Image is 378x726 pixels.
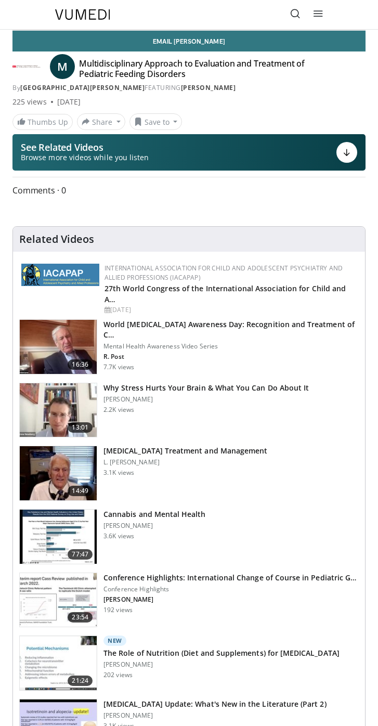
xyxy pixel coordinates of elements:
[68,422,93,433] span: 13:01
[103,458,267,466] p: L. [PERSON_NAME]
[12,31,366,51] a: Email [PERSON_NAME]
[103,319,359,340] h3: World [MEDICAL_DATA] Awareness Day: Recognition and Treatment of C…
[57,97,81,107] div: [DATE]
[103,363,134,371] p: 7.7K views
[21,152,149,163] span: Browse more videos while you listen
[20,83,145,92] a: [GEOGRAPHIC_DATA][PERSON_NAME]
[68,486,93,496] span: 14:49
[103,699,327,709] h3: [MEDICAL_DATA] Update: What's New in the Literature (Part 2)
[19,509,359,564] a: 77:47 Cannabis and Mental Health [PERSON_NAME] 3.6K views
[103,522,206,530] p: [PERSON_NAME]
[50,54,75,79] a: M
[103,469,134,477] p: 3.1K views
[20,573,97,627] img: 4658bbb5-685d-4b57-9f52-1b561134a231.150x105_q85_crop-smart_upscale.jpg
[20,320,97,374] img: dad9b3bb-f8af-4dab-abc0-c3e0a61b252e.150x105_q85_crop-smart_upscale.jpg
[181,83,236,92] a: [PERSON_NAME]
[103,383,309,393] h3: Why Stress Hurts Your Brain & What You Can Do About It
[103,446,267,456] h3: [MEDICAL_DATA] Treatment and Management
[77,113,125,130] button: Share
[103,636,126,646] p: New
[12,134,366,171] button: See Related Videos Browse more videos while you listen
[103,509,206,520] h3: Cannabis and Mental Health
[20,383,97,437] img: 153729e0-faea-4f29-b75f-59bcd55f36ca.150x105_q85_crop-smart_upscale.jpg
[105,283,346,304] a: 27th World Congress of the International Association for Child and A…
[103,395,309,404] p: [PERSON_NAME]
[103,671,133,679] p: 202 views
[12,83,366,93] div: By FEATURING
[103,342,359,351] p: Mental Health Awareness Video Series
[19,383,359,438] a: 13:01 Why Stress Hurts Your Brain & What You Can Do About It [PERSON_NAME] 2.2K views
[68,612,93,623] span: 23:54
[103,595,356,604] p: [PERSON_NAME]
[79,58,329,79] h4: Multidisciplinary Approach to Evaluation and Treatment of Pediatric Feeding Disorders
[68,676,93,686] span: 21:24
[12,114,73,130] a: Thumbs Up
[105,305,357,315] div: [DATE]
[20,510,97,564] img: 0e991599-1ace-4004-98d5-e0b39d86eda7.150x105_q85_crop-smart_upscale.jpg
[19,446,359,501] a: 14:49 [MEDICAL_DATA] Treatment and Management L. [PERSON_NAME] 3.1K views
[19,319,359,374] a: 16:36 World [MEDICAL_DATA] Awareness Day: Recognition and Treatment of C… Mental Health Awareness...
[19,233,94,245] h4: Related Videos
[103,660,340,669] p: [PERSON_NAME]
[103,353,359,361] p: R. Post
[12,184,366,197] span: Comments 0
[129,113,183,130] button: Save to
[103,532,134,540] p: 3.6K views
[19,636,359,691] a: 21:24 New The Role of Nutrition (Diet and Supplements) for [MEDICAL_DATA] [PERSON_NAME] 202 views
[20,446,97,500] img: 131aa231-63ed-40f9-bacb-73b8cf340afb.150x105_q85_crop-smart_upscale.jpg
[103,573,356,583] h3: Conference Highlights: International Change of Course in Pediatric G…
[12,58,42,75] img: Boston University Chobanian & Avedisian School of Medicine
[103,711,327,720] p: [PERSON_NAME]
[12,97,47,107] span: 225 views
[103,648,340,658] h3: The Role of Nutrition (Diet and Supplements) for [MEDICAL_DATA]
[103,606,133,614] p: 192 views
[68,549,93,560] span: 77:47
[103,585,356,593] p: Conference Highlights
[55,9,110,20] img: VuMedi Logo
[19,573,359,628] a: 23:54 Conference Highlights: International Change of Course in Pediatric G… Conference Highlights...
[105,264,343,282] a: International Association for Child and Adolescent Psychiatry and Allied Professions (IACAPAP)
[20,636,97,690] img: d473e907-63ae-4468-b63b-9be942ffd2ad.150x105_q85_crop-smart_upscale.jpg
[21,142,149,152] p: See Related Videos
[21,264,99,286] img: 2a9917ce-aac2-4f82-acde-720e532d7410.png.150x105_q85_autocrop_double_scale_upscale_version-0.2.png
[103,406,134,414] p: 2.2K views
[68,359,93,370] span: 16:36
